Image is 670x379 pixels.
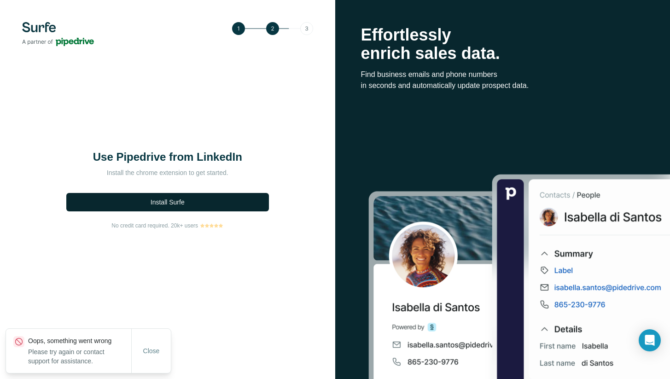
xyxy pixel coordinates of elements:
p: Find business emails and phone numbers [361,69,645,80]
div: Open Intercom Messenger [639,329,661,351]
img: Surfe Stock Photo - Selling good vibes [368,173,670,379]
img: Surfe's logo [22,22,94,46]
button: Install Surfe [66,193,269,211]
span: Install Surfe [151,198,185,207]
button: Close [137,343,166,359]
p: Oops, something went wrong [28,336,131,345]
p: Install the chrome extension to get started. [76,168,260,177]
span: No credit card required. 20k+ users [111,222,198,230]
p: Please try again or contact support for assistance. [28,347,131,366]
span: Close [143,346,160,356]
img: Step 2 [232,22,313,35]
p: Effortlessly [361,26,645,44]
h1: Use Pipedrive from LinkedIn [76,150,260,164]
p: in seconds and automatically update prospect data. [361,80,645,91]
p: enrich sales data. [361,44,645,63]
